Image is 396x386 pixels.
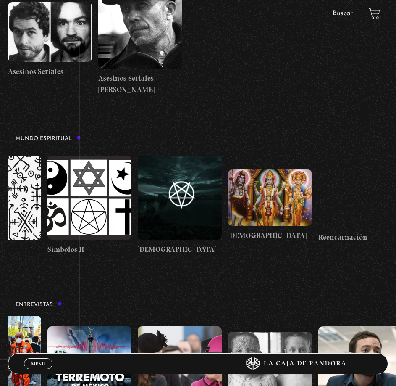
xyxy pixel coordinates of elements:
[16,135,81,141] h3: Mundo Espiritual
[98,73,182,95] h4: Asesinos Seriales – [PERSON_NAME]
[228,150,312,262] a: [DEMOGRAPHIC_DATA]
[333,10,353,17] a: Buscar
[8,66,92,77] h4: Asesinos Seriales
[369,8,380,19] a: View your shopping cart
[228,230,312,241] h4: [DEMOGRAPHIC_DATA]
[16,301,62,307] h3: Entrevistas
[138,244,222,255] h4: [DEMOGRAPHIC_DATA]
[28,368,48,374] span: Cerrar
[31,361,45,366] span: Menu
[138,150,222,262] a: [DEMOGRAPHIC_DATA]
[47,150,131,262] a: Símbolos II
[47,244,131,255] h4: Símbolos II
